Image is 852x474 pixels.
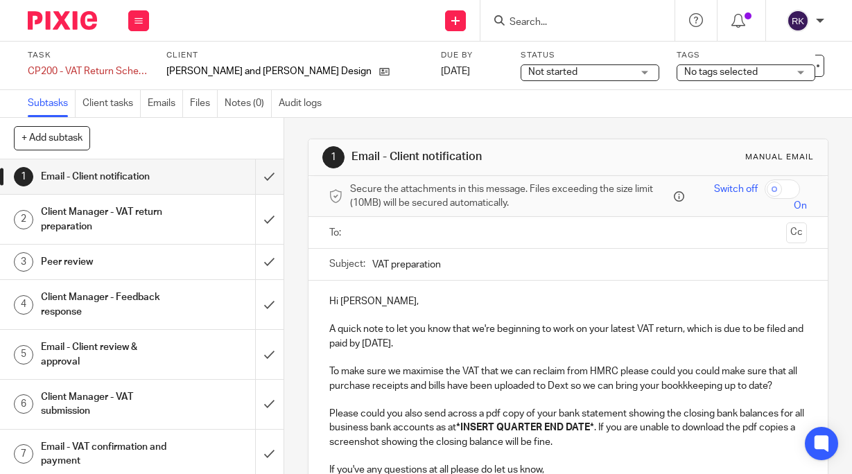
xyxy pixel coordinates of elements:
img: Pixie [28,11,97,30]
div: 1 [14,167,33,186]
a: Subtasks [28,90,76,117]
a: Emails [148,90,183,117]
label: Task [28,50,149,61]
div: 6 [14,394,33,414]
label: Client [166,50,424,61]
button: + Add subtask [14,126,90,150]
a: Files [190,90,218,117]
div: CP200 - VAT Return Schedule 1- Jan/Apr/Jul/Oct [28,64,149,78]
h1: Client Manager - Feedback response [41,287,175,322]
div: 3 [14,252,33,272]
label: To: [329,226,345,240]
div: 1 [322,146,345,168]
label: Tags [677,50,815,61]
input: Search [508,17,633,29]
p: [PERSON_NAME] and [PERSON_NAME] Design Limited [166,64,372,78]
button: Cc [786,222,807,243]
strong: *INSERT QUARTER END DATE* [456,423,594,432]
a: Audit logs [279,90,329,117]
a: Client tasks [82,90,141,117]
span: [DATE] [441,67,470,76]
h1: Email - VAT confirmation and payment [41,437,175,472]
label: Due by [441,50,503,61]
p: Please could you also send across a pdf copy of your bank statement showing the closing bank bala... [329,407,807,449]
p: To make sure we maximise the VAT that we can reclaim from HMRC please could you could make sure t... [329,365,807,393]
img: svg%3E [787,10,809,32]
span: Secure the attachments in this message. Files exceeding the size limit (10MB) will be secured aut... [350,182,670,211]
div: 2 [14,210,33,229]
a: Notes (0) [225,90,272,117]
span: No tags selected [684,67,758,77]
h1: Email - Client notification [41,166,175,187]
h1: Email - Client review & approval [41,337,175,372]
label: Status [521,50,659,61]
div: 5 [14,345,33,365]
div: Manual email [745,152,814,163]
p: Hi [PERSON_NAME], [329,295,807,308]
label: Subject: [329,257,365,271]
div: 4 [14,295,33,315]
div: 7 [14,444,33,464]
h1: Client Manager - VAT return preparation [41,202,175,237]
span: Not started [528,67,577,77]
p: A quick note to let you know that we're beginning to work on your latest VAT return, which is due... [329,322,807,351]
h1: Client Manager - VAT submission [41,387,175,422]
span: On [794,199,807,213]
h1: Peer review [41,252,175,272]
h1: Email - Client notification [351,150,598,164]
span: Switch off [714,182,758,196]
